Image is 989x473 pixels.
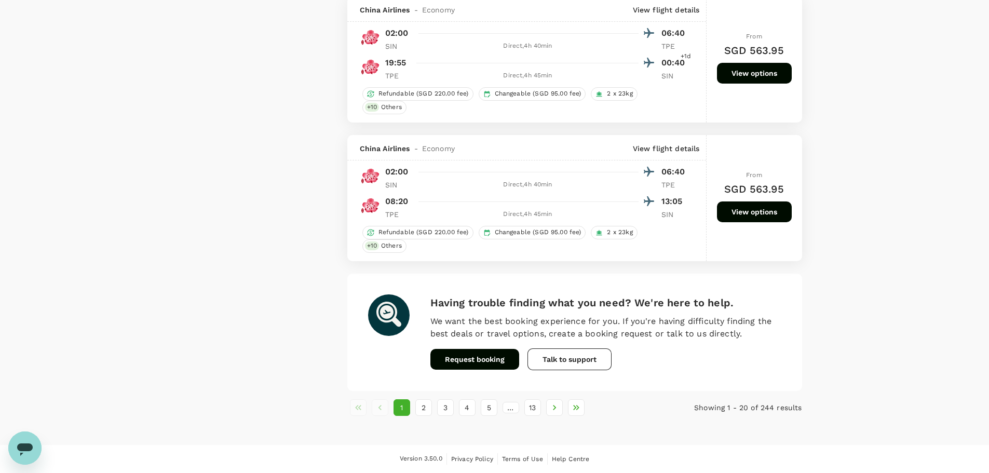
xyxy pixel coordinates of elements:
[661,195,687,208] p: 13:05
[479,226,586,239] div: Changeable (SGD 95.00 fee)
[400,454,442,464] span: Version 3.50.0
[546,399,563,416] button: Go to next page
[524,399,541,416] button: Go to page 13
[491,228,586,237] span: Changeable (SGD 95.00 fee)
[385,27,409,39] p: 02:00
[502,455,543,463] span: Terms of Use
[385,195,409,208] p: 08:20
[717,63,792,84] button: View options
[410,5,422,15] span: -
[8,431,42,465] iframe: Button to launch messaging window
[451,455,493,463] span: Privacy Policy
[377,241,406,250] span: Others
[430,294,781,311] h6: Having trouble finding what you need? We're here to help.
[481,399,497,416] button: Go to page 5
[479,87,586,101] div: Changeable (SGD 95.00 fee)
[360,166,381,186] img: CI
[360,143,410,154] span: China Airlines
[527,348,612,370] button: Talk to support
[430,315,781,340] p: We want the best booking experience for you. If you're having difficulty finding the best deals o...
[459,399,476,416] button: Go to page 4
[568,399,585,416] button: Go to last page
[377,103,406,112] span: Others
[385,57,407,69] p: 19:55
[746,171,762,179] span: From
[394,399,410,416] button: page 1
[430,349,519,370] button: Request booking
[650,402,802,413] p: Showing 1 - 20 of 244 results
[362,101,407,114] div: +10Others
[365,103,379,112] span: + 10
[633,143,700,154] p: View flight details
[415,399,432,416] button: Go to page 2
[437,399,454,416] button: Go to page 3
[591,226,637,239] div: 2 x 23kg
[417,71,639,81] div: Direct , 4h 45min
[717,201,792,222] button: View options
[724,181,784,197] h6: SGD 563.95
[603,228,636,237] span: 2 x 23kg
[591,87,637,101] div: 2 x 23kg
[746,33,762,40] span: From
[661,209,687,220] p: SIN
[362,226,473,239] div: Refundable (SGD 220.00 fee)
[603,89,636,98] span: 2 x 23kg
[552,455,590,463] span: Help Centre
[633,5,700,15] p: View flight details
[681,51,691,62] span: +1d
[362,239,407,253] div: +10Others
[661,27,687,39] p: 06:40
[417,209,639,220] div: Direct , 4h 45min
[347,399,651,416] nav: pagination navigation
[417,41,639,51] div: Direct , 4h 40min
[360,57,381,77] img: CI
[661,180,687,190] p: TPE
[365,241,379,250] span: + 10
[360,27,381,48] img: CI
[422,5,455,15] span: Economy
[422,143,455,154] span: Economy
[374,89,473,98] span: Refundable (SGD 220.00 fee)
[417,180,639,190] div: Direct , 4h 40min
[362,87,473,101] div: Refundable (SGD 220.00 fee)
[410,143,422,154] span: -
[385,209,411,220] p: TPE
[503,402,519,413] div: …
[385,41,411,51] p: SIN
[491,89,586,98] span: Changeable (SGD 95.00 fee)
[661,71,687,81] p: SIN
[385,71,411,81] p: TPE
[374,228,473,237] span: Refundable (SGD 220.00 fee)
[724,42,784,59] h6: SGD 563.95
[360,5,410,15] span: China Airlines
[360,195,381,216] img: CI
[385,180,411,190] p: SIN
[661,57,687,69] p: 00:40
[385,166,409,178] p: 02:00
[552,453,590,465] a: Help Centre
[451,453,493,465] a: Privacy Policy
[661,41,687,51] p: TPE
[502,453,543,465] a: Terms of Use
[661,166,687,178] p: 06:40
